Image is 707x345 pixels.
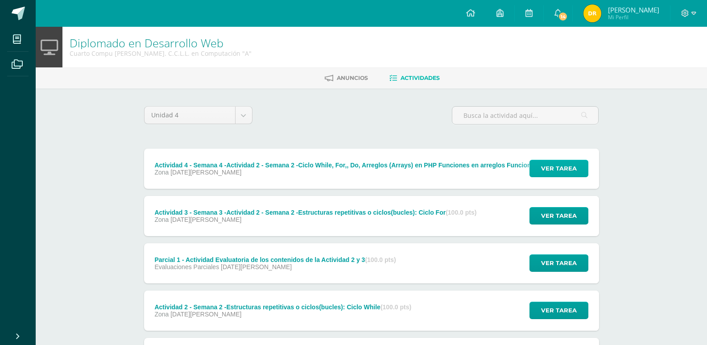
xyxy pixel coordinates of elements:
span: Zona [154,311,169,318]
strong: (100.0 pts) [365,256,396,263]
div: Parcial 1 - Actividad Evaluatoria de los contenidos de la Actividad 2 y 3 [154,256,396,263]
span: Unidad 4 [151,107,228,124]
span: Evaluaciones Parciales [154,263,219,270]
button: Ver tarea [529,302,588,319]
input: Busca la actividad aquí... [452,107,598,124]
span: Zona [154,216,169,223]
a: Anuncios [325,71,368,85]
span: Anuncios [337,75,368,81]
span: Ver tarea [541,302,577,319]
span: Ver tarea [541,255,577,271]
span: [DATE][PERSON_NAME] [170,169,241,176]
span: Zona [154,169,169,176]
span: 14 [558,12,568,21]
button: Ver tarea [529,254,588,272]
a: Unidad 4 [145,107,252,124]
span: [DATE][PERSON_NAME] [221,263,292,270]
div: Actividad 3 - Semana 3 -Actividad 2 - Semana 2 -Estructuras repetitivas o ciclos(bucles): Ciclo For [154,209,476,216]
span: [DATE][PERSON_NAME] [170,311,241,318]
strong: (100.0 pts) [446,209,476,216]
span: [DATE][PERSON_NAME] [170,216,241,223]
div: Cuarto Compu Bach. C.C.L.L. en Computación 'A' [70,49,252,58]
h1: Diplomado en Desarrollo Web [70,37,252,49]
a: Actividades [389,71,440,85]
span: Mi Perfil [608,13,659,21]
button: Ver tarea [529,207,588,224]
span: Ver tarea [541,160,577,177]
img: 711fed0585c422d021dbf9f41b53610b.png [583,4,601,22]
span: Actividades [401,75,440,81]
span: Ver tarea [541,208,577,224]
span: [PERSON_NAME] [608,5,659,14]
strong: (100.0 pts) [380,303,411,311]
div: Actividad 2 - Semana 2 -Estructuras repetitivas o ciclos(bucles): Ciclo While [154,303,411,311]
button: Ver tarea [529,160,588,177]
a: Diplomado en Desarrollo Web [70,35,223,50]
